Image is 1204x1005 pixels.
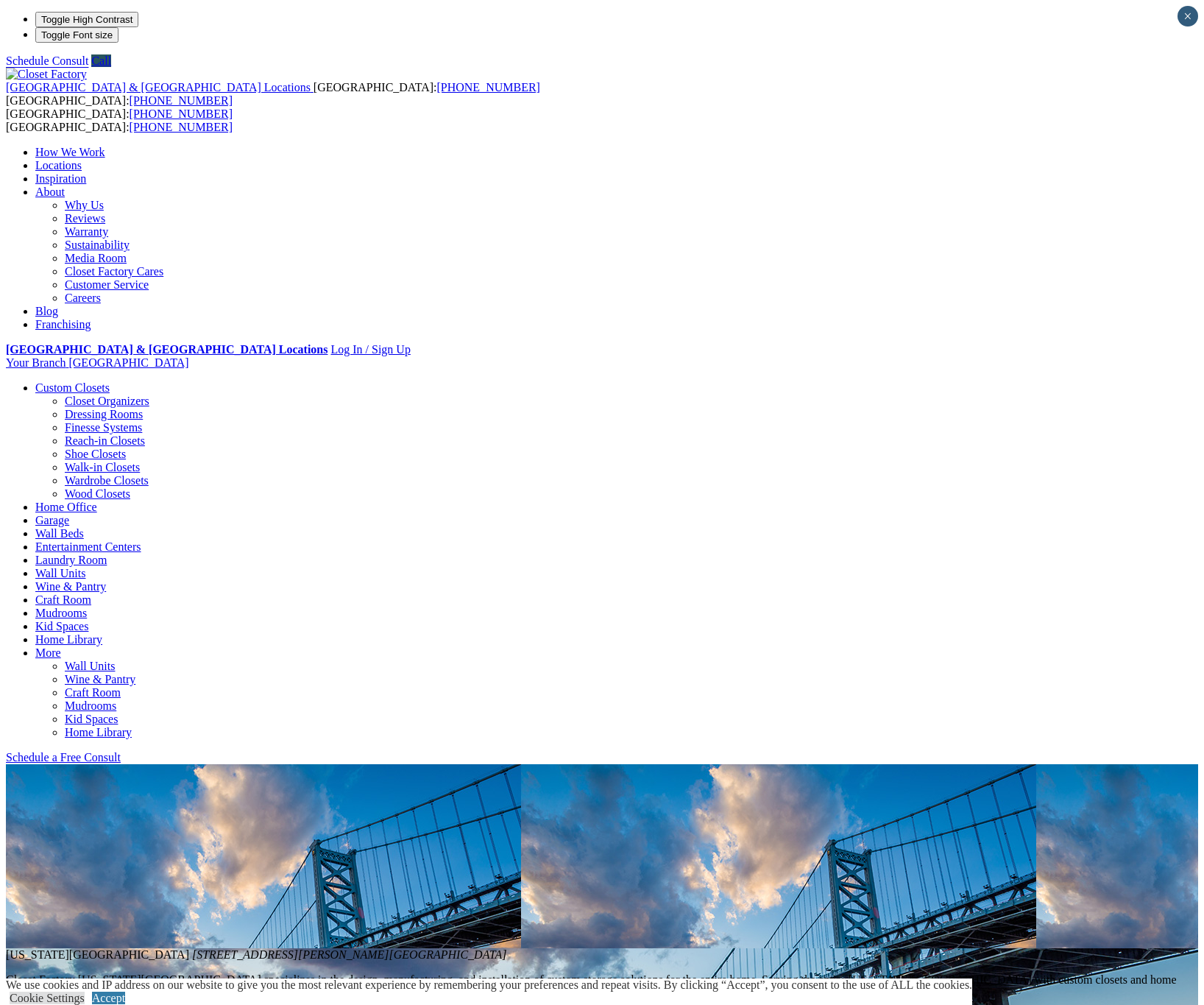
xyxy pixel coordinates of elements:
[6,81,540,107] span: [GEOGRAPHIC_DATA]: [GEOGRAPHIC_DATA]:
[389,948,507,961] span: [GEOGRAPHIC_DATA]
[35,607,87,619] a: Mudrooms
[10,992,85,1004] a: Cookie Settings
[130,94,233,107] a: [PHONE_NUMBER]
[65,225,108,238] a: Warranty
[35,527,84,540] a: Wall Beds
[41,29,113,40] span: Toggle Font size
[6,948,189,961] span: [US_STATE][GEOGRAPHIC_DATA]
[65,448,126,460] a: Shoe Closets
[130,121,233,133] a: [PHONE_NUMBER]
[6,973,1198,1000] p: Closet Factory [US_STATE][GEOGRAPHIC_DATA] specializes in the design, manufacturing, and installa...
[35,27,118,43] button: Toggle Font size
[6,356,189,369] a: Your Branch [GEOGRAPHIC_DATA]
[65,408,143,420] a: Dressing Rooms
[65,199,104,211] a: Why Us
[436,81,539,94] a: [PHONE_NUMBER]
[65,292,101,304] a: Careers
[65,421,142,434] a: Finesse Systems
[35,554,107,566] a: Laundry Room
[6,81,311,94] span: [GEOGRAPHIC_DATA] & [GEOGRAPHIC_DATA] Locations
[65,278,149,291] a: Customer Service
[65,660,115,672] a: Wall Units
[6,356,65,369] span: Your Branch
[65,487,130,500] a: Wood Closets
[35,501,97,513] a: Home Office
[65,212,105,225] a: Reviews
[35,12,138,27] button: Toggle High Contrast
[35,172,86,185] a: Inspiration
[35,514,69,526] a: Garage
[6,107,233,133] span: [GEOGRAPHIC_DATA]: [GEOGRAPHIC_DATA]:
[91,54,111,67] a: Call
[35,633,102,646] a: Home Library
[6,54,88,67] a: Schedule Consult
[6,751,121,764] a: Schedule a Free Consult (opens a dropdown menu)
[41,14,132,25] span: Toggle High Contrast
[65,673,135,685] a: Wine & Pantry
[68,356,188,369] span: [GEOGRAPHIC_DATA]
[65,461,140,473] a: Walk-in Closets
[6,81,314,94] a: [GEOGRAPHIC_DATA] & [GEOGRAPHIC_DATA] Locations
[35,593,91,606] a: Craft Room
[35,305,58,317] a: Blog
[65,252,127,264] a: Media Room
[6,978,972,992] div: We use cookies and IP address on our website to give you the most relevant experience by remember...
[35,646,61,659] a: More menu text will display only on big screen
[6,68,87,81] img: Closet Factory
[35,540,141,553] a: Entertainment Centers
[65,474,149,487] a: Wardrobe Closets
[65,265,163,278] a: Closet Factory Cares
[6,343,327,356] a: [GEOGRAPHIC_DATA] & [GEOGRAPHIC_DATA] Locations
[35,381,110,394] a: Custom Closets
[35,580,106,593] a: Wine & Pantry
[330,343,410,356] a: Log In / Sign Up
[35,567,85,579] a: Wall Units
[65,434,145,447] a: Reach-in Closets
[1178,6,1198,27] button: Close
[65,713,118,725] a: Kid Spaces
[65,686,121,699] a: Craft Room
[35,159,82,172] a: Locations
[35,318,91,331] a: Franchising
[65,699,116,712] a: Mudrooms
[130,107,233,120] a: [PHONE_NUMBER]
[35,146,105,158] a: How We Work
[35,186,65,198] a: About
[35,620,88,632] a: Kid Spaces
[92,992,125,1004] a: Accept
[65,239,130,251] a: Sustainability
[65,395,149,407] a: Closet Organizers
[192,948,507,961] em: [STREET_ADDRESS][PERSON_NAME]
[65,726,132,738] a: Home Library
